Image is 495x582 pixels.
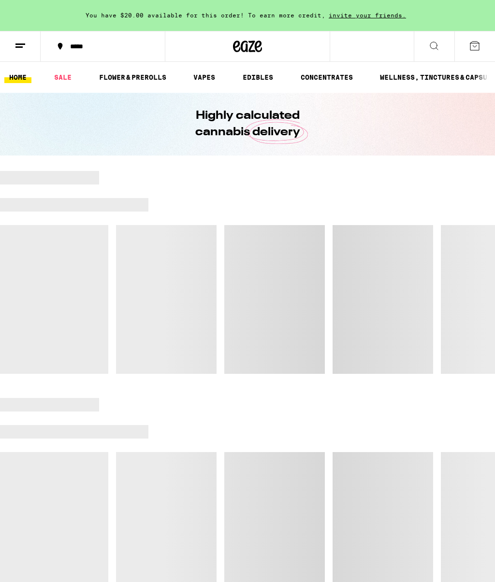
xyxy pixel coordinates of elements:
a: CONCENTRATES [296,71,358,83]
a: FLOWER & PREROLLS [94,71,171,83]
h1: Highly calculated cannabis delivery [168,108,327,141]
span: invite your friends. [325,12,409,18]
a: EDIBLES [238,71,278,83]
a: VAPES [189,71,220,83]
a: HOME [4,71,31,83]
a: SALE [49,71,76,83]
span: You have $20.00 available for this order! To earn more credit, [86,12,325,18]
